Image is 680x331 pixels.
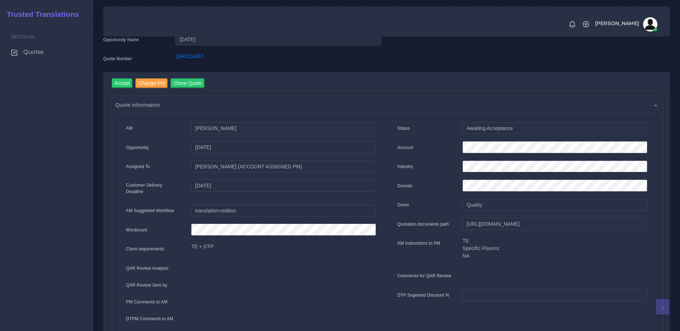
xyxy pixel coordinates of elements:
[126,227,147,233] label: Wordcount
[595,21,639,26] span: [PERSON_NAME]
[135,78,168,88] input: Change PM
[2,10,79,19] h2: Trusted Translations
[643,17,657,32] img: avatar
[398,125,410,131] label: Status
[398,163,413,170] label: Industry
[171,78,205,88] input: Clone Quote
[398,221,449,227] label: Quotation documents path
[591,17,660,32] a: [PERSON_NAME]avatar
[2,9,79,20] a: Trusted Translations
[103,37,139,43] label: Opportunity Name
[126,246,165,252] label: Client requirements
[398,273,451,279] label: Comments for QAR Review
[398,144,413,151] label: Account
[126,282,167,288] label: QAR Review Sent by
[191,160,376,173] input: pm
[115,101,160,109] span: Quote information
[398,183,413,189] label: Domain
[126,265,169,272] label: QAR Review Analysis
[126,182,181,195] label: Customer Delivery Deadline
[175,53,203,59] a: QAR124437
[126,299,168,305] label: PM Comments to AM
[398,292,450,298] label: DTP Sugested Discount %
[126,144,149,151] label: Opportunity
[191,243,376,250] p: TE + DTP
[103,56,132,62] label: Quote Number
[5,44,88,59] a: Quotes
[126,207,174,214] label: AM Suggested Workflow
[126,163,150,170] label: Assigned To
[23,48,44,56] span: Quotes
[126,125,133,131] label: AM
[398,202,409,208] label: Driver
[398,240,441,246] label: AM instructions to PM
[11,34,35,39] span: Sections
[462,237,647,260] p: TE Specific Flavors: NA
[112,78,133,88] input: Accept
[126,316,173,322] label: DTPM Comments to AM
[110,96,663,114] div: Quote information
